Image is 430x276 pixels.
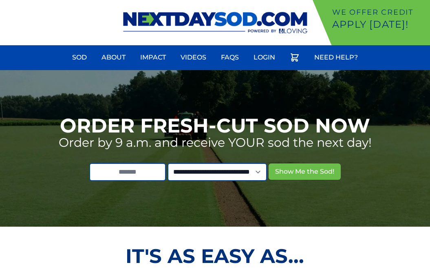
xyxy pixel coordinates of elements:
a: Videos [176,48,211,67]
a: Impact [135,48,171,67]
a: FAQs [216,48,244,67]
a: About [97,48,130,67]
p: Order by 9 a.m. and receive YOUR sod the next day! [59,135,372,150]
a: Sod [67,48,92,67]
a: Need Help? [309,48,363,67]
h1: Order Fresh-Cut Sod Now [60,116,370,135]
a: Login [249,48,280,67]
h2: It's as Easy As... [72,246,358,266]
p: Apply [DATE]! [332,18,427,31]
p: We offer Credit [332,7,427,18]
button: Show Me the Sod! [269,163,341,180]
